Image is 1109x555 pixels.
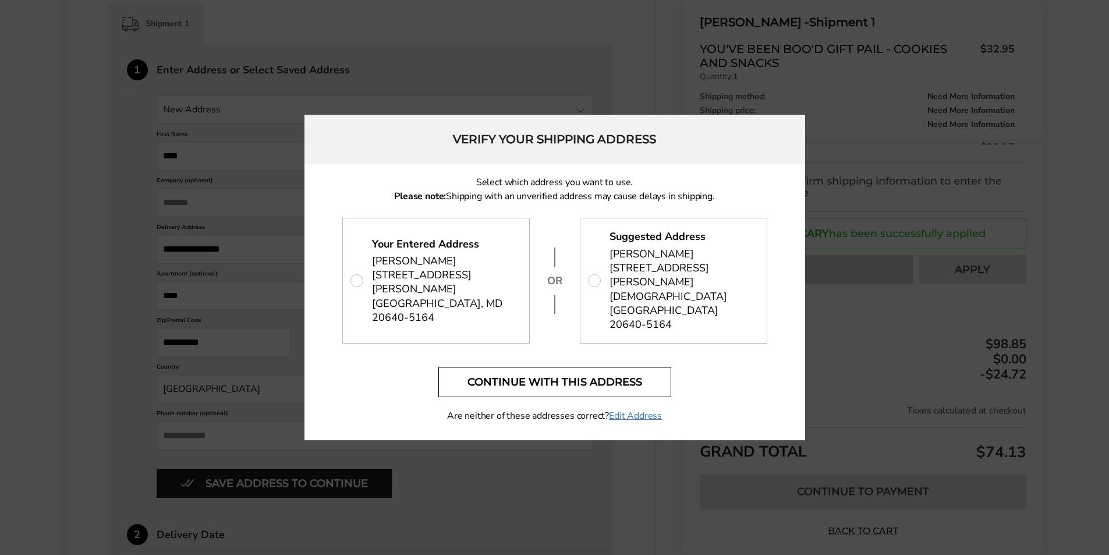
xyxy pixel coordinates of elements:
[609,409,662,423] a: Edit Address
[342,175,767,203] p: Select which address you want to use. Shipping with an unverified address may cause delays in shi...
[610,261,756,331] span: [STREET_ADDRESS][PERSON_NAME] [DEMOGRAPHIC_DATA][GEOGRAPHIC_DATA] 20640-5164
[372,237,479,251] strong: Your Entered Address
[610,229,706,243] strong: Suggested Address
[546,274,564,288] p: OR
[394,190,446,203] strong: Please note:
[372,268,518,324] span: [STREET_ADDRESS][PERSON_NAME] [GEOGRAPHIC_DATA], MD 20640-5164
[342,409,767,423] p: Are neither of these addresses correct?
[438,367,671,397] button: Continue with this address
[610,247,694,261] span: [PERSON_NAME]
[372,254,456,268] span: [PERSON_NAME]
[304,115,805,164] h2: Verify your shipping address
